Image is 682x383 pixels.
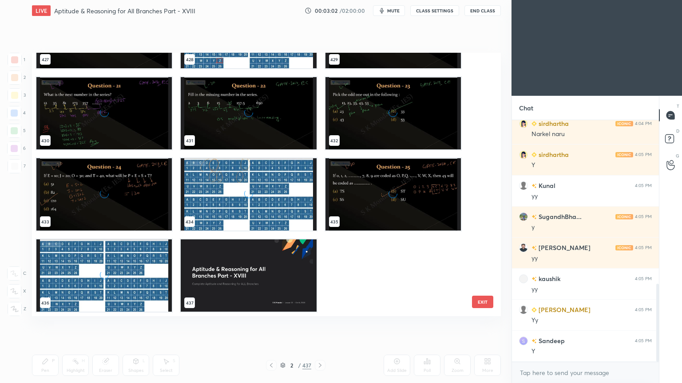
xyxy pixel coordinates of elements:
div: Z [8,302,26,316]
div: 6 [7,141,26,156]
img: 16343300_6C25D34B-E7EE-4A85-B57D-1EC3B0248418.png [519,119,528,128]
div: 4:05 PM [635,338,652,344]
p: T [677,103,679,109]
div: grid [512,120,659,362]
img: iconic-light.a09c19a4.png [615,121,633,126]
div: 2 [287,363,296,368]
img: Learner_Badge_beginner_1_8b307cf2a0.svg [531,121,537,126]
div: 437 [302,361,311,369]
span: mute [387,8,400,14]
img: e3b95f751a934f24ad3c945e3a659d3b.jpg [519,336,528,345]
img: iconic-light.a09c19a4.png [615,245,633,250]
div: LIVE [32,5,51,16]
div: X [7,284,26,298]
img: c806cca8-a29f-11f0-8bdb-96323afeb2ee.jpg [181,239,316,312]
div: C [7,266,26,281]
div: y [531,223,652,232]
img: iconic-light.a09c19a4.png [615,214,633,219]
h6: sirdhartha [537,119,569,128]
button: mute [373,5,405,16]
h6: Sandeep [537,336,565,345]
img: no-rating-badge.077c3623.svg [531,215,537,219]
div: 4:04 PM [635,121,652,126]
h6: Kunal [537,181,555,190]
div: Narkel naru [531,130,652,139]
h4: Aptitude & Reasoning for All Branches Part - XVIII [54,7,195,15]
h6: [PERSON_NAME] [537,243,591,252]
button: CLASS SETTINGS [410,5,459,16]
div: 5 [7,124,26,138]
img: a154faf504304063943095fa50e4d06e.jpg [519,212,528,221]
div: yy [531,254,652,263]
div: 2 [8,70,26,85]
h6: sirdhartha [537,150,569,159]
img: default.png [519,305,528,314]
img: no-rating-badge.077c3623.svg [531,184,537,188]
img: 4b4f64940df140819ea589feeb28c84f.jpg [519,274,528,283]
button: EXIT [472,296,493,308]
img: no-rating-badge.077c3623.svg [531,246,537,250]
div: Yy [531,316,652,325]
button: End Class [464,5,501,16]
img: iconic-light.a09c19a4.png [615,152,633,157]
div: 4:05 PM [635,276,652,281]
p: Chat [512,96,540,120]
div: 1 [8,53,25,67]
div: 4:05 PM [635,307,652,313]
div: 4:05 PM [635,183,652,188]
img: no-rating-badge.077c3623.svg [531,339,537,344]
div: / [298,363,301,368]
img: no-rating-badge.077c3623.svg [531,277,537,281]
p: G [676,152,679,159]
h6: [PERSON_NAME] [537,305,591,314]
h6: kaushik [537,274,560,283]
img: ea123642119347508942ace9eba36ee5.jpg [519,243,528,252]
div: 4:05 PM [635,214,652,219]
div: 4:05 PM [635,152,652,157]
div: yy [531,192,652,201]
div: yy [531,285,652,294]
img: Learner_Badge_beginner_1_8b307cf2a0.svg [531,307,537,313]
div: 4:05 PM [635,245,652,250]
img: 16343300_6C25D34B-E7EE-4A85-B57D-1EC3B0248418.png [519,150,528,159]
div: 4 [7,106,26,120]
h6: SugandhBha... [537,212,582,221]
div: grid [32,53,485,316]
div: Y [531,161,652,170]
p: D [676,128,679,134]
div: Y [531,347,652,356]
img: Learner_Badge_beginner_1_8b307cf2a0.svg [531,152,537,157]
div: 7 [8,159,26,173]
img: default.png [519,181,528,190]
div: 3 [8,88,26,102]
